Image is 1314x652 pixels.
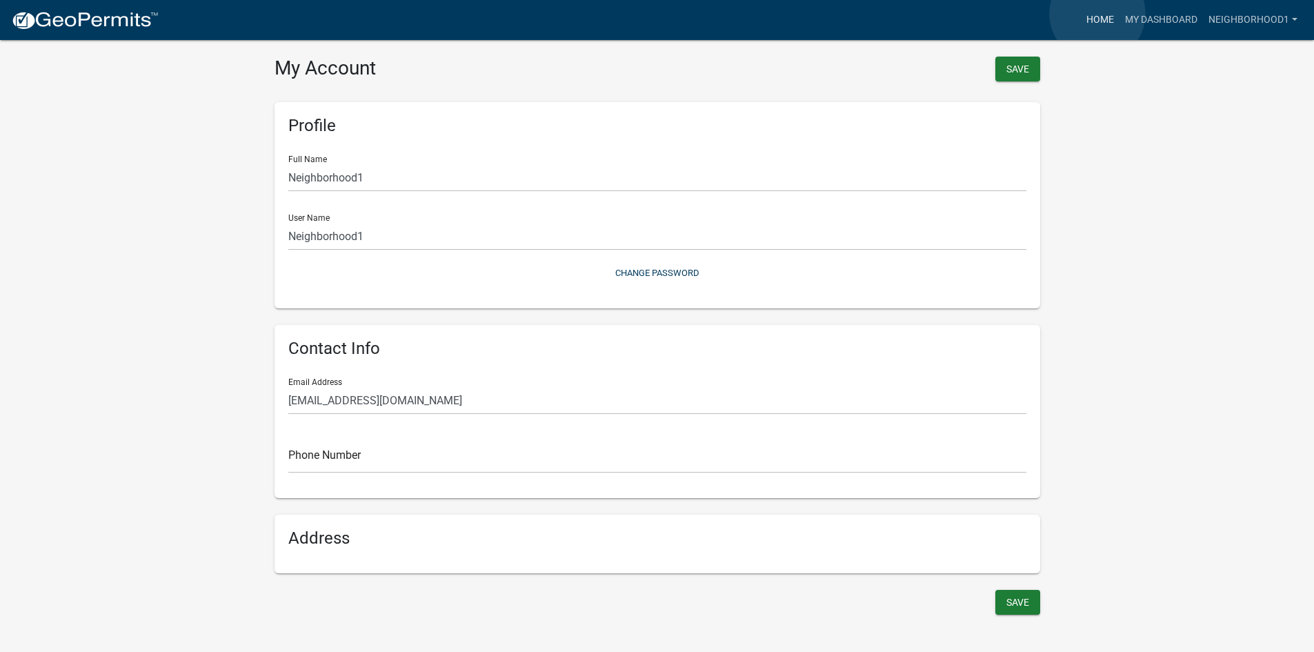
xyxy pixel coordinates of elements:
[995,590,1040,615] button: Save
[288,116,1026,136] h6: Profile
[288,339,1026,359] h6: Contact Info
[288,261,1026,284] button: Change Password
[275,57,647,80] h3: My Account
[995,57,1040,81] button: Save
[1203,7,1303,33] a: Neighborhood1
[1081,7,1119,33] a: Home
[288,528,1026,549] h6: Address
[1119,7,1203,33] a: My Dashboard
